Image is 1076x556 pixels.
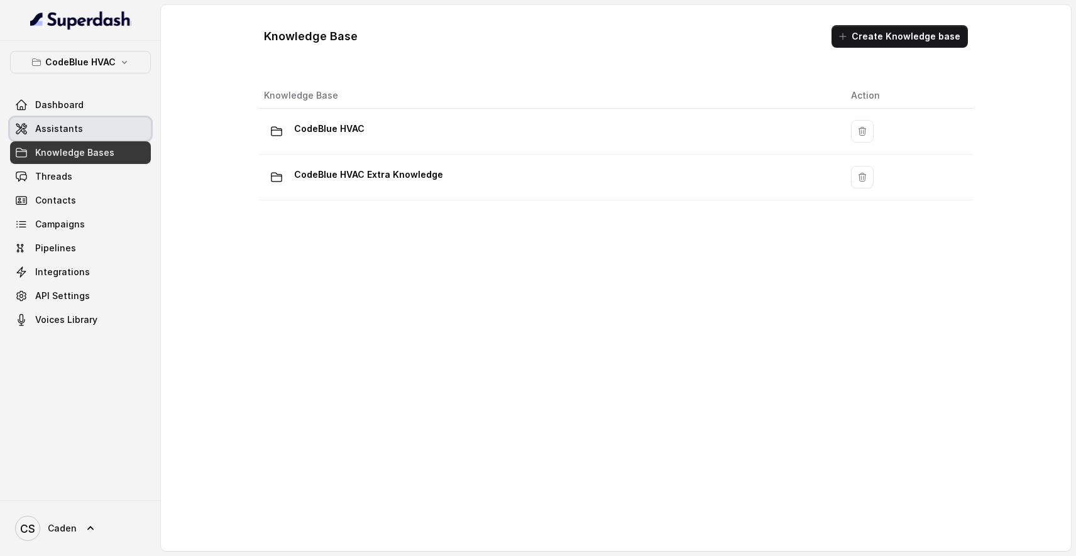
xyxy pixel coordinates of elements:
a: Assistants [10,117,151,140]
button: Create Knowledge base [832,25,968,48]
span: Dashboard [35,99,84,111]
a: Contacts [10,189,151,212]
span: Assistants [35,123,83,135]
h1: Knowledge Base [264,26,358,46]
img: light.svg [30,10,131,30]
p: CodeBlue HVAC [45,55,116,70]
p: CodeBlue HVAC [294,119,365,139]
span: Integrations [35,266,90,278]
span: Campaigns [35,218,85,231]
button: CodeBlue HVAC [10,51,151,74]
a: Knowledge Bases [10,141,151,164]
text: CS [20,522,35,535]
a: Pipelines [10,237,151,259]
a: Voices Library [10,308,151,331]
p: CodeBlue HVAC Extra Knowledge [294,165,443,185]
th: Knowledge Base [259,83,841,109]
span: Voices Library [35,313,97,326]
span: API Settings [35,290,90,302]
a: Integrations [10,261,151,283]
a: Dashboard [10,94,151,116]
span: Threads [35,170,72,183]
a: Caden [10,511,151,546]
th: Action [841,83,973,109]
a: Threads [10,165,151,188]
a: Campaigns [10,213,151,236]
span: Knowledge Bases [35,146,114,159]
span: Caden [48,522,77,535]
span: Contacts [35,194,76,207]
a: API Settings [10,285,151,307]
span: Pipelines [35,242,76,254]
